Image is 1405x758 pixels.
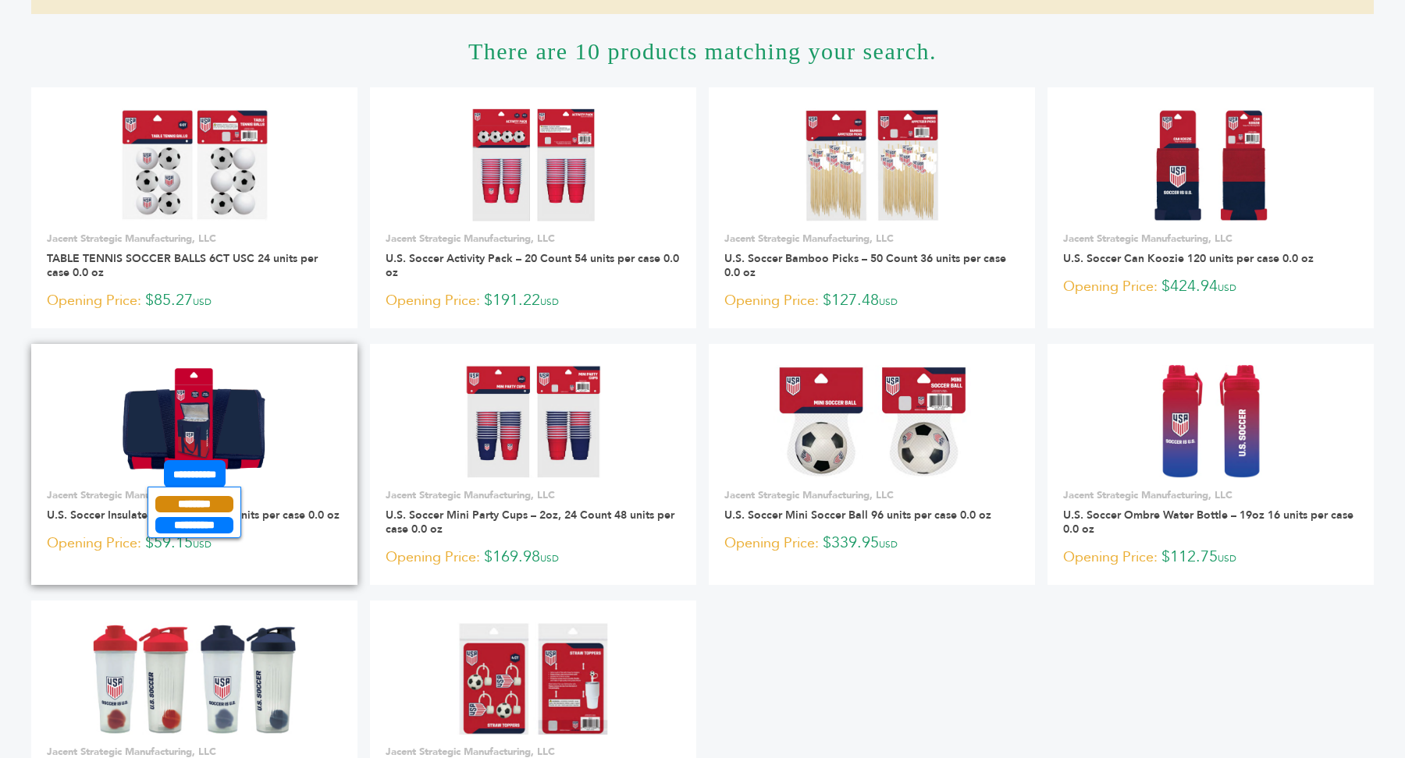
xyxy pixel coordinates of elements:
[386,488,681,502] p: Jacent Strategic Manufacturing, LLC
[1063,275,1358,299] p: $424.94
[193,296,212,308] span: USD
[386,508,674,537] a: U.S. Soccer Mini Party Cups – 2oz, 24 Count 48 units per case 0.0 oz
[47,232,342,246] p: Jacent Strategic Manufacturing, LLC
[193,538,212,551] span: USD
[47,533,141,554] span: Opening Price:
[724,289,1019,313] p: $127.48
[465,365,600,477] img: U.S. Soccer Mini Party Cups – 2oz, 24 Count 48 units per case 0.0 oz
[540,552,559,565] span: USD
[120,108,269,221] img: TABLE TENNIS SOCCER BALLS 6CT USC 24 units per case 0.0 oz
[1063,276,1158,297] span: Opening Price:
[47,251,318,280] a: TABLE TENNIS SOCCER BALLS 6CT USC 24 units per case 0.0 oz
[47,488,342,502] p: Jacent Strategic Manufacturing, LLC
[386,232,681,246] p: Jacent Strategic Manufacturing, LLC
[724,488,1019,502] p: Jacent Strategic Manufacturing, LLC
[724,532,1019,555] p: $339.95
[879,538,898,551] span: USD
[1159,365,1263,477] img: U.S. Soccer Ombre Water Bottle – 19oz 16 units per case 0.0 oz
[386,251,679,280] a: U.S. Soccer Activity Pack – 20 Count 54 units per case 0.0 oz
[31,14,1374,87] h1: There are 10 products matching your search.
[1063,251,1314,266] a: U.S. Soccer Can Koozie 120 units per case 0.0 oz
[1218,282,1236,294] span: USD
[1154,108,1267,221] img: U.S. Soccer Can Koozie 120 units per case 0.0 oz
[93,622,297,734] img: U.S. Soccer Shaker Bottle – 24oz 12 units per case 0.0 oz
[386,289,681,313] p: $191.22
[724,508,991,522] a: U.S. Soccer Mini Soccer Ball 96 units per case 0.0 oz
[47,508,340,522] a: U.S. Soccer Insulated Cooler Bag 12 units per case 0.0 oz
[805,108,939,221] img: U.S. Soccer Bamboo Picks – 50 Count 36 units per case 0.0 oz
[47,289,342,313] p: $85.27
[1063,232,1358,246] p: Jacent Strategic Manufacturing, LLC
[1063,546,1358,569] p: $112.75
[47,532,342,555] p: $59.15
[724,232,1019,246] p: Jacent Strategic Manufacturing, LLC
[879,296,898,308] span: USD
[1063,547,1158,568] span: Opening Price:
[47,290,141,311] span: Opening Price:
[1063,488,1358,502] p: Jacent Strategic Manufacturing, LLC
[471,108,594,221] img: U.S. Soccer Activity Pack – 20 Count 54 units per case 0.0 oz
[457,622,610,734] img: U.S. Soccer Straw Toppers – 4 Count 36 units per case 0.0 oz
[386,546,681,569] p: $169.98
[1063,508,1353,537] a: U.S. Soccer Ombre Water Bottle – 19oz 16 units per case 0.0 oz
[773,365,971,477] img: U.S. Soccer Mini Soccer Ball 96 units per case 0.0 oz
[724,533,819,554] span: Opening Price:
[724,290,819,311] span: Opening Price:
[1218,552,1236,565] span: USD
[386,290,480,311] span: Opening Price:
[120,365,269,477] img: U.S. Soccer Insulated Cooler Bag 12 units per case 0.0 oz
[540,296,559,308] span: USD
[386,547,480,568] span: Opening Price:
[724,251,1006,280] a: U.S. Soccer Bamboo Picks – 50 Count 36 units per case 0.0 oz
